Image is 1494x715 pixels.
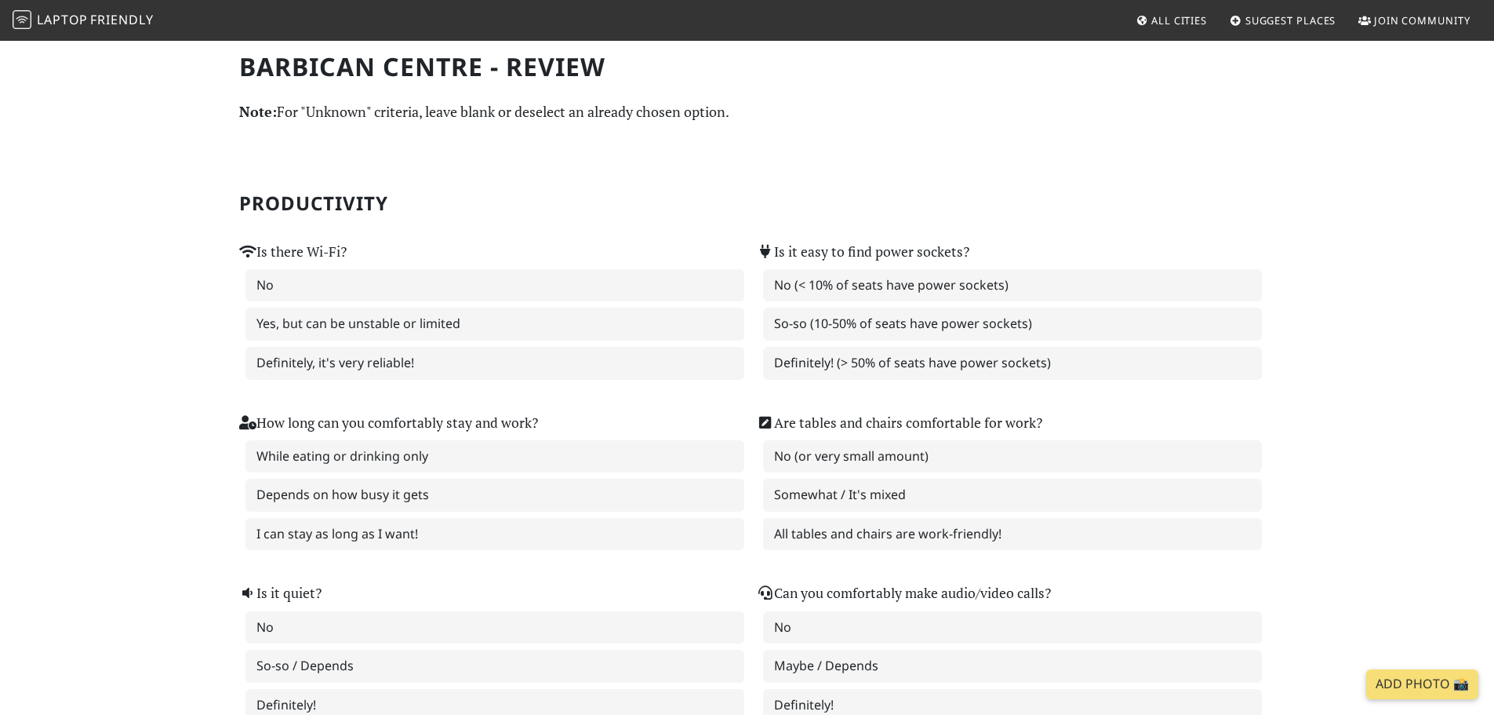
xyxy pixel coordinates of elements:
label: How long can you comfortably stay and work? [239,412,538,434]
label: Is it quiet? [239,582,322,604]
a: All Cities [1129,6,1213,35]
label: Maybe / Depends [763,650,1262,683]
label: Is it easy to find power sockets? [757,241,969,263]
a: LaptopFriendly LaptopFriendly [13,7,154,35]
label: No (< 10% of seats have power sockets) [763,269,1262,302]
a: Suggest Places [1223,6,1343,35]
label: I can stay as long as I want! [245,518,744,551]
strong: Note: [239,102,277,121]
label: No [245,269,744,302]
label: No [245,611,744,644]
h2: Productivity [239,192,1256,215]
h1: Barbican Centre - Review [239,52,1256,82]
label: Can you comfortably make audio/video calls? [757,582,1051,604]
label: Is there Wi-Fi? [239,241,347,263]
span: Laptop [37,11,88,28]
span: Friendly [90,11,153,28]
label: No (or very small amount) [763,440,1262,473]
label: So-so (10-50% of seats have power sockets) [763,308,1262,341]
label: While eating or drinking only [245,440,744,473]
label: Definitely! (> 50% of seats have power sockets) [763,347,1262,380]
label: Somewhat / It's mixed [763,479,1262,512]
label: No [763,611,1262,644]
label: So-so / Depends [245,650,744,683]
label: All tables and chairs are work-friendly! [763,518,1262,551]
a: Join Community [1352,6,1477,35]
span: All Cities [1151,13,1207,27]
img: LaptopFriendly [13,10,31,29]
label: Yes, but can be unstable or limited [245,308,744,341]
span: Suggest Places [1245,13,1336,27]
label: Depends on how busy it gets [245,479,744,512]
a: Add Photo 📸 [1366,669,1478,699]
label: Are tables and chairs comfortable for work? [757,412,1042,434]
span: Join Community [1374,13,1470,27]
p: For "Unknown" criteria, leave blank or deselect an already chosen option. [239,100,1256,123]
label: Definitely, it's very reliable! [245,347,744,380]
